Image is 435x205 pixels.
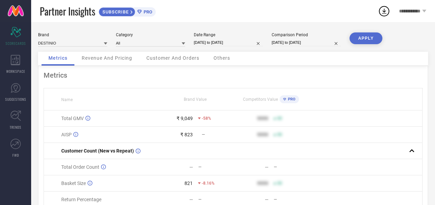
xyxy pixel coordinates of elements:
div: ₹ 9,049 [176,116,193,121]
span: Total GMV [61,116,84,121]
span: 50 [277,181,282,186]
span: — [202,132,205,137]
a: SUBSCRIBEPRO [99,6,156,17]
span: 50 [277,132,282,137]
span: Others [214,55,230,61]
span: Brand Value [184,97,207,102]
span: Competitors Value [243,97,278,102]
div: — [198,197,233,202]
span: Revenue And Pricing [82,55,132,61]
div: Brand [38,32,107,37]
button: APPLY [350,32,382,44]
div: Date Range [194,32,263,37]
span: Customer Count (New vs Repeat) [61,148,134,154]
span: Basket Size [61,180,86,186]
div: Comparison Period [272,32,341,37]
span: SCORECARDS [6,41,26,46]
span: Customer And Orders [146,55,199,61]
div: Category [116,32,185,37]
input: Select comparison period [272,39,341,46]
div: — [265,197,269,202]
span: SUGGESTIONS [5,97,26,102]
div: — [274,197,308,202]
div: 9999 [257,116,268,121]
input: Select date range [194,39,263,46]
div: — [198,165,233,169]
span: PRO [286,97,296,101]
span: Return Percentage [61,197,101,202]
div: 821 [184,180,193,186]
div: — [189,197,193,202]
span: AISP [61,132,72,137]
span: SUBSCRIBE [99,9,130,14]
span: FWD [12,153,19,158]
div: — [274,165,308,169]
span: Name [61,97,73,102]
span: -58% [202,116,211,121]
div: — [265,164,269,170]
span: Partner Insights [40,4,95,18]
span: Total Order Count [61,164,99,170]
span: 50 [277,116,282,121]
div: — [189,164,193,170]
span: TRENDS [10,125,21,130]
div: ₹ 823 [180,132,193,137]
span: Metrics [48,55,67,61]
span: WORKSPACE [6,69,25,74]
div: 9999 [257,132,268,137]
div: Open download list [378,5,390,17]
div: Metrics [44,71,423,79]
span: PRO [142,9,152,14]
div: 9999 [257,180,268,186]
span: -8.16% [202,181,215,186]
